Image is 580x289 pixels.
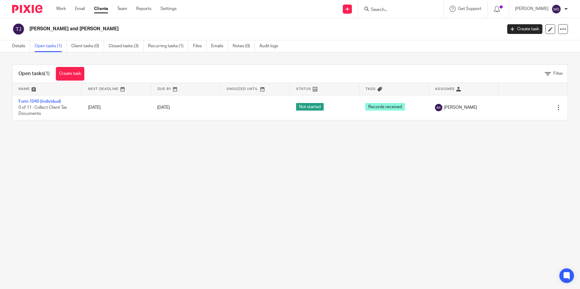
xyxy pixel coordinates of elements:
[259,40,283,52] a: Audit logs
[148,40,188,52] a: Recurring tasks (1)
[19,105,67,116] span: 0 of 11 · Collect Client Tax Documents
[365,103,405,111] span: Records received
[35,40,67,52] a: Open tasks (1)
[551,4,561,14] img: svg%3E
[82,95,151,120] td: [DATE]
[19,71,50,77] h1: Open tasks
[515,6,548,12] p: [PERSON_NAME]
[94,6,108,12] a: Clients
[296,103,324,111] span: Not started
[12,40,30,52] a: Details
[160,6,177,12] a: Settings
[29,26,404,32] h2: [PERSON_NAME] and [PERSON_NAME]
[233,40,255,52] a: Notes (0)
[370,7,425,13] input: Search
[75,6,85,12] a: Email
[157,105,170,110] span: [DATE]
[12,5,42,13] img: Pixie
[458,7,481,11] span: Get Support
[109,40,143,52] a: Closed tasks (3)
[56,67,84,81] a: Create task
[136,6,151,12] a: Reports
[366,87,376,91] span: Tags
[553,71,563,76] span: Filter
[117,6,127,12] a: Team
[296,87,311,91] span: Status
[56,6,66,12] a: Work
[12,23,25,35] img: svg%3E
[227,87,258,91] span: Snoozed Until
[444,105,477,111] span: [PERSON_NAME]
[19,99,61,104] a: Form 1040 (Individual)
[193,40,207,52] a: Files
[435,104,442,111] img: svg%3E
[211,40,228,52] a: Emails
[44,71,50,76] span: (1)
[71,40,104,52] a: Client tasks (0)
[507,24,542,34] a: Create task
